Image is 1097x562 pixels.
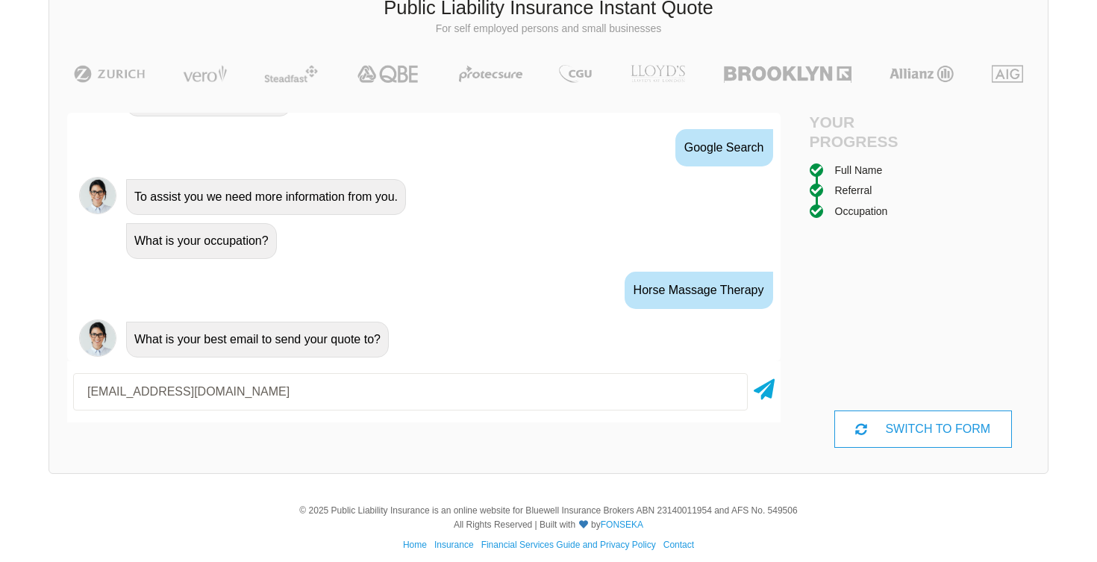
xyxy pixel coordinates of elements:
a: FONSEKA [601,519,643,530]
h4: Your Progress [810,113,923,150]
div: Google Search [675,129,773,166]
img: Brooklyn | Public Liability Insurance [718,65,857,83]
img: Vero | Public Liability Insurance [176,65,234,83]
img: Steadfast | Public Liability Insurance [258,65,324,83]
img: Chatbot | PLI [79,177,116,214]
div: What is your occupation? [126,223,277,259]
p: For self employed persons and small businesses [60,22,1037,37]
div: Referral [835,182,872,199]
img: Allianz | Public Liability Insurance [882,65,961,83]
div: Occupation [835,203,888,219]
div: Full Name [835,162,883,178]
a: Contact [663,540,694,550]
input: Your email [73,373,748,410]
a: Insurance [434,540,474,550]
div: To assist you we need more information from you. [126,179,406,215]
a: Financial Services Guide and Privacy Policy [481,540,656,550]
img: CGU | Public Liability Insurance [553,65,598,83]
img: QBE | Public Liability Insurance [349,65,429,83]
a: Home [403,540,427,550]
img: Chatbot | PLI [79,319,116,357]
img: Zurich | Public Liability Insurance [67,65,151,83]
div: SWITCH TO FORM [834,410,1012,448]
div: What is your best email to send your quote to? [126,322,389,358]
img: Protecsure | Public Liability Insurance [453,65,528,83]
img: LLOYD's | Public Liability Insurance [622,65,694,83]
img: AIG | Public Liability Insurance [986,65,1030,83]
div: Horse Massage Therapy [625,272,773,309]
